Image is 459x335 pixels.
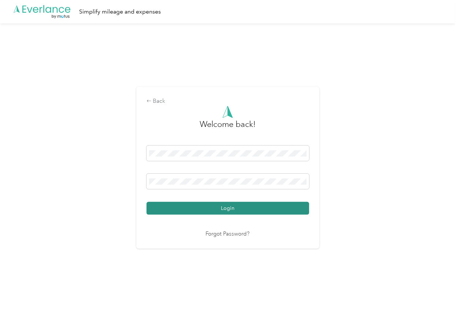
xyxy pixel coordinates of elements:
h3: greeting [200,118,256,138]
button: Login [147,202,309,215]
div: Back [147,97,309,106]
div: Simplify mileage and expenses [79,7,161,16]
iframe: Everlance-gr Chat Button Frame [418,294,459,335]
a: Forgot Password? [206,230,250,238]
